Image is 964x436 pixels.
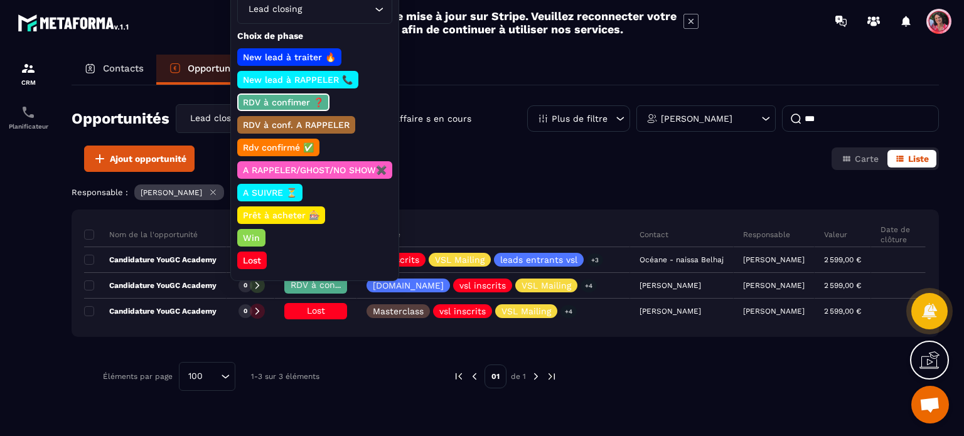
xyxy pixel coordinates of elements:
[824,281,861,290] p: 2 599,00 €
[187,112,243,125] span: Lead closing
[188,63,247,74] p: Opportunités
[265,9,677,36] h2: Nous avons effectué une mise à jour sur Stripe. Veuillez reconnecter votre compte Stripe afin de ...
[103,63,144,74] p: Contacts
[21,105,36,120] img: scheduler
[110,152,186,165] span: Ajout opportunité
[743,230,790,240] p: Responsable
[824,255,861,264] p: 2 599,00 €
[241,51,338,63] p: New lead à traiter 🔥
[241,209,321,221] p: Prêt à acheter 🎰
[245,3,304,16] span: Lead closing
[887,150,936,167] button: Liste
[237,30,392,42] p: Choix de phase
[103,372,173,381] p: Éléments par page
[241,254,263,267] p: Lost
[560,305,577,318] p: +4
[241,141,316,154] p: Rdv confirmé ✅
[824,307,861,316] p: 2 599,00 €
[743,281,805,290] p: [PERSON_NAME]
[72,106,169,131] h2: Opportunités
[3,95,53,139] a: schedulerschedulerPlanificateur
[552,114,608,123] p: Plus de filtre
[522,281,571,290] p: VSL Mailing
[207,370,218,383] input: Search for option
[373,281,444,290] p: [DOMAIN_NAME]
[179,362,235,391] div: Search for option
[485,364,506,388] p: 01
[373,307,424,316] p: Masterclass
[834,150,886,167] button: Carte
[743,255,805,264] p: [PERSON_NAME]
[435,255,485,264] p: VSL Mailing
[18,11,131,34] img: logo
[3,123,53,130] p: Planificateur
[530,371,542,382] img: next
[72,188,128,197] p: Responsable :
[881,225,916,245] p: Date de clôture
[156,55,260,85] a: Opportunités
[244,281,247,290] p: 0
[241,119,351,131] p: RDV à conf. A RAPPELER
[141,188,202,197] p: [PERSON_NAME]
[469,371,480,382] img: prev
[251,372,319,381] p: 1-3 sur 3 éléments
[439,307,486,316] p: vsl inscrits
[511,371,526,381] p: de 1
[387,113,471,125] p: 3 affaire s en cours
[84,146,195,172] button: Ajout opportunité
[307,306,325,316] span: Lost
[908,154,929,164] span: Liste
[241,73,355,86] p: New lead à RAPPELER 📞
[546,371,557,382] img: next
[84,255,217,265] p: Candidature YouGC Academy
[661,114,732,123] p: [PERSON_NAME]
[84,280,217,290] p: Candidature YouGC Academy
[911,386,949,423] div: Ouvrir le chat
[743,307,805,316] p: [PERSON_NAME]
[453,371,464,382] img: prev
[500,255,577,264] p: leads entrants vsl
[241,231,262,244] p: Win
[587,253,603,267] p: +3
[459,281,506,290] p: vsl inscrits
[176,104,308,133] div: Search for option
[581,279,597,292] p: +4
[501,307,551,316] p: VSL Mailing
[241,186,299,199] p: A SUIVRE ⏳
[72,55,156,85] a: Contacts
[84,230,198,240] p: Nom de la l'opportunité
[244,307,247,316] p: 0
[241,96,326,109] p: RDV à confimer ❓
[304,3,372,16] input: Search for option
[84,306,217,316] p: Candidature YouGC Academy
[824,230,847,240] p: Valeur
[3,79,53,86] p: CRM
[3,51,53,95] a: formationformationCRM
[855,154,879,164] span: Carte
[640,230,668,240] p: Contact
[184,370,207,383] span: 100
[241,164,388,176] p: A RAPPELER/GHOST/NO SHOW✖️
[291,280,372,290] span: RDV à confimer ❓
[21,61,36,76] img: formation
